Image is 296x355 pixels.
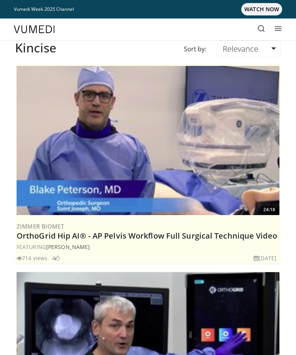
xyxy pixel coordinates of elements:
img: c80c1d29-5d08-4b57-b833-2b3295cd5297.300x170_q85_crop-smart_upscale.jpg [17,66,279,215]
li: 4 [52,254,60,262]
li: 714 views [17,254,47,262]
span: 24:18 [261,206,277,213]
span: Relevance [223,44,258,54]
a: Zimmer Biomet [17,222,64,230]
div: Sort by: [178,40,212,57]
span: WATCH NOW [241,3,282,15]
a: Relevance [218,40,281,57]
div: FEATURING [17,243,279,251]
a: 24:18 [17,66,279,215]
img: VuMedi Logo [14,25,55,33]
a: [PERSON_NAME] [46,243,90,251]
a: Vumedi Week 2025 ChannelWATCH NOW [14,3,282,15]
a: OrthoGrid Hip AI® - AP Pelvis Workflow Full Surgical Technique Video [17,230,277,241]
h2: Kincise [15,40,56,55]
li: [DATE] [254,254,276,262]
